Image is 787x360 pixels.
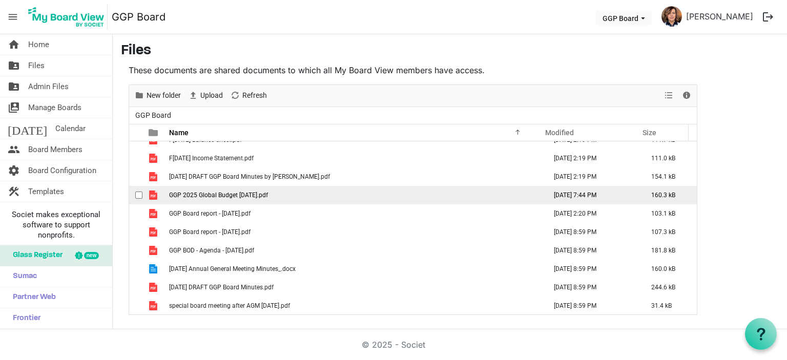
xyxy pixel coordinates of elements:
[640,167,697,186] td: 154.1 kB is template cell column header Size
[142,260,166,278] td: is template cell column header type
[757,6,779,28] button: logout
[678,85,695,107] div: Details
[187,89,225,102] button: Upload
[543,204,640,223] td: March 31, 2025 2:20 PM column header Modified
[662,89,675,102] button: View dropdownbutton
[133,89,183,102] button: New folder
[169,129,189,137] span: Name
[8,245,63,266] span: Glass Register
[131,85,184,107] div: New folder
[169,228,251,236] span: GGP Board report - [DATE].pdf
[146,89,182,102] span: New folder
[142,278,166,297] td: is template cell column header type
[543,278,640,297] td: August 08, 2025 8:59 PM column header Modified
[166,278,543,297] td: May 21 2025 DRAFT GGP Board Minutes.pdf is template cell column header Name
[8,76,20,97] span: folder_shared
[129,204,142,223] td: checkbox
[169,192,268,199] span: GGP 2025 Global Budget [DATE].pdf
[596,11,652,25] button: GGP Board dropdownbutton
[640,241,697,260] td: 181.8 kB is template cell column header Size
[661,6,682,27] img: uKm3Z0tjzNrt_ifxu4i1A8wuTVZzUEFunqAkeVX314k-_m8m9NsWsKHE-TT1HMYbhDgpvDxYzThGqvDQaee_6Q_thumb.png
[129,186,142,204] td: checkbox
[142,186,166,204] td: is template cell column header type
[166,297,543,315] td: special board meeting after AGM June 18, 2025.pdf is template cell column header Name
[169,136,242,143] span: F[DATE] Balance Sheet.pdf
[640,278,697,297] td: 244.6 kB is template cell column header Size
[28,97,81,118] span: Manage Boards
[640,297,697,315] td: 31.4 kB is template cell column header Size
[166,186,543,204] td: GGP 2025 Global Budget March 31 2025.pdf is template cell column header Name
[169,302,290,309] span: special board meeting after AGM [DATE].pdf
[142,297,166,315] td: is template cell column header type
[680,89,694,102] button: Details
[8,34,20,55] span: home
[8,118,47,139] span: [DATE]
[129,297,142,315] td: checkbox
[682,6,757,27] a: [PERSON_NAME]
[166,204,543,223] td: GGP Board report - April 2 2025.pdf is template cell column header Name
[184,85,226,107] div: Upload
[543,149,640,167] td: March 31, 2025 2:19 PM column header Modified
[129,223,142,241] td: checkbox
[142,167,166,186] td: is template cell column header type
[543,167,640,186] td: March 31, 2025 2:19 PM column header Modified
[166,241,543,260] td: GGP BOD - Agenda - August 13 2025.pdf is template cell column header Name
[166,149,543,167] td: F11 - February 2025 Income Statement.pdf is template cell column header Name
[8,181,20,202] span: construction
[142,223,166,241] td: is template cell column header type
[543,186,640,204] td: March 31, 2025 7:44 PM column header Modified
[169,173,330,180] span: [DATE] DRAFT GGP Board Minutes by [PERSON_NAME].pdf
[8,160,20,181] span: settings
[25,4,112,30] a: My Board View Logo
[226,85,271,107] div: Refresh
[543,297,640,315] td: August 08, 2025 8:59 PM column header Modified
[8,97,20,118] span: switch_account
[169,210,251,217] span: GGP Board report - [DATE].pdf
[166,167,543,186] td: February 5 2025 DRAFT GGP Board Minutes by Laura.pdf is template cell column header Name
[84,252,99,259] div: new
[142,241,166,260] td: is template cell column header type
[166,223,543,241] td: GGP Board report - August 2025.pdf is template cell column header Name
[169,247,254,254] span: GGP BOD - Agenda - [DATE].pdf
[640,260,697,278] td: 160.0 kB is template cell column header Size
[28,34,49,55] span: Home
[129,149,142,167] td: checkbox
[8,287,56,308] span: Partner Web
[229,89,269,102] button: Refresh
[28,181,64,202] span: Templates
[129,64,697,76] p: These documents are shared documents to which all My Board View members have access.
[129,241,142,260] td: checkbox
[55,118,86,139] span: Calendar
[362,340,425,350] a: © 2025 - Societ
[166,260,543,278] td: June 18 2025 Annual General Meeting Minutes_.docx is template cell column header Name
[25,4,108,30] img: My Board View Logo
[640,149,697,167] td: 111.0 kB is template cell column header Size
[8,308,40,329] span: Frontier
[142,204,166,223] td: is template cell column header type
[28,55,45,76] span: Files
[545,129,574,137] span: Modified
[169,265,296,272] span: [DATE] Annual General Meeting Minutes_.docx
[169,155,254,162] span: F[DATE] Income Statement.pdf
[28,76,69,97] span: Admin Files
[640,223,697,241] td: 107.3 kB is template cell column header Size
[129,167,142,186] td: checkbox
[543,223,640,241] td: August 08, 2025 8:59 PM column header Modified
[142,149,166,167] td: is template cell column header type
[8,139,20,160] span: people
[129,260,142,278] td: checkbox
[8,55,20,76] span: folder_shared
[8,266,37,287] span: Sumac
[660,85,678,107] div: View
[133,109,173,122] span: GGP Board
[3,7,23,27] span: menu
[129,278,142,297] td: checkbox
[28,139,82,160] span: Board Members
[199,89,224,102] span: Upload
[640,204,697,223] td: 103.1 kB is template cell column header Size
[643,129,656,137] span: Size
[543,260,640,278] td: August 08, 2025 8:59 PM column header Modified
[5,209,108,240] span: Societ makes exceptional software to support nonprofits.
[112,7,165,27] a: GGP Board
[241,89,268,102] span: Refresh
